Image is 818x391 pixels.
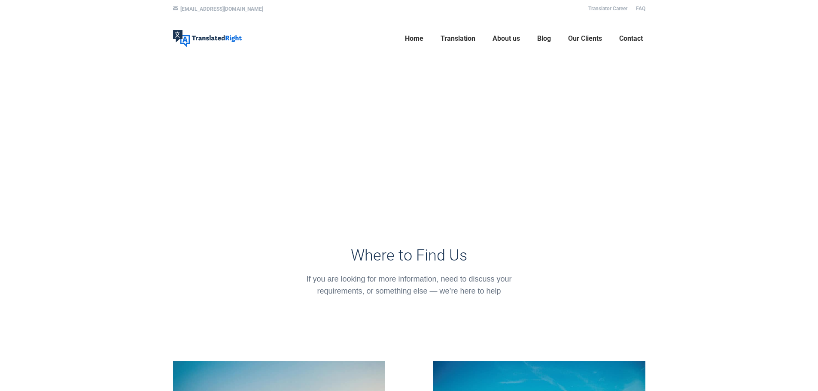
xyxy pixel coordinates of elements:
[588,6,627,12] a: Translator Career
[405,34,423,43] span: Home
[180,6,263,12] a: [EMAIL_ADDRESS][DOMAIN_NAME]
[568,34,602,43] span: Our Clients
[490,25,523,52] a: About us
[619,34,643,43] span: Contact
[636,6,645,12] a: FAQ
[617,25,645,52] a: Contact
[402,25,426,52] a: Home
[441,34,475,43] span: Translation
[537,34,551,43] span: Blog
[173,30,242,47] img: Translated Right
[294,273,524,297] div: If you are looking for more information, need to discuss your requirements, or something else — w...
[493,34,520,43] span: About us
[566,25,605,52] a: Our Clients
[535,25,553,52] a: Blog
[438,25,478,52] a: Translation
[173,131,484,158] h1: Contact Us
[294,246,524,264] h3: Where to Find Us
